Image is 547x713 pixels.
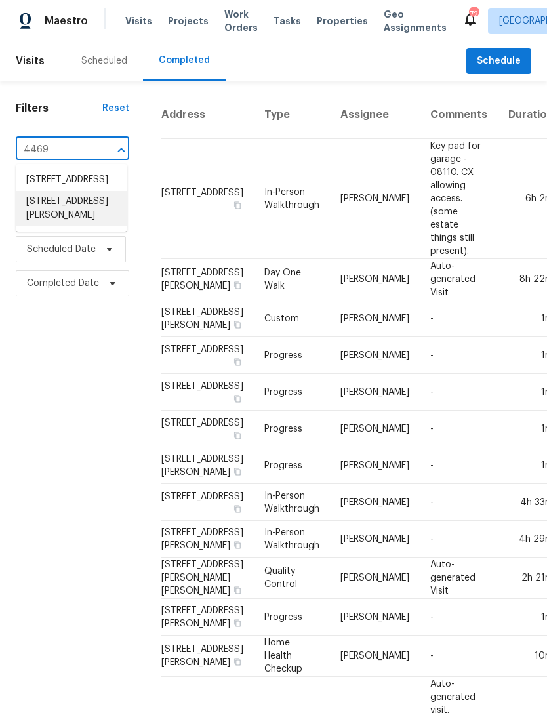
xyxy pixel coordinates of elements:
li: [STREET_ADDRESS][PERSON_NAME] [16,191,127,226]
button: Copy Address [232,584,243,596]
td: In-Person Walkthrough [254,484,330,521]
span: Completed Date [27,277,99,290]
td: - [420,300,498,337]
td: In-Person Walkthrough [254,139,330,259]
td: [PERSON_NAME] [330,300,420,337]
div: Completed [159,54,210,67]
button: Copy Address [232,199,243,211]
button: Schedule [466,48,531,75]
th: Type [254,91,330,139]
td: Progress [254,411,330,447]
button: Copy Address [232,430,243,441]
td: [STREET_ADDRESS] [161,484,254,521]
input: Search for an address... [16,140,92,160]
td: In-Person Walkthrough [254,521,330,558]
div: Reset [102,102,129,115]
td: Progress [254,374,330,411]
button: Copy Address [232,503,243,515]
span: Visits [16,47,45,75]
td: [STREET_ADDRESS][PERSON_NAME] [161,447,254,484]
div: Scheduled [81,54,127,68]
span: Projects [168,14,209,28]
td: - [420,599,498,636]
button: Copy Address [232,356,243,368]
th: Address [161,91,254,139]
td: [STREET_ADDRESS][PERSON_NAME] [161,636,254,677]
td: [PERSON_NAME] [330,411,420,447]
td: - [420,374,498,411]
td: [PERSON_NAME] [330,447,420,484]
td: [PERSON_NAME] [330,337,420,374]
th: Comments [420,91,498,139]
button: Copy Address [232,539,243,551]
h1: Filters [16,102,102,115]
td: [PERSON_NAME] [330,558,420,599]
td: [STREET_ADDRESS] [161,411,254,447]
td: [PERSON_NAME] [330,636,420,677]
td: [STREET_ADDRESS][PERSON_NAME] [161,259,254,300]
td: Auto-generated Visit [420,259,498,300]
span: Schedule [477,53,521,70]
td: [PERSON_NAME] [330,139,420,259]
span: Maestro [45,14,88,28]
span: Properties [317,14,368,28]
td: [STREET_ADDRESS][PERSON_NAME][PERSON_NAME] [161,558,254,599]
th: Assignee [330,91,420,139]
td: Day One Walk [254,259,330,300]
button: Copy Address [232,393,243,405]
td: [STREET_ADDRESS] [161,374,254,411]
td: [PERSON_NAME] [330,259,420,300]
button: Copy Address [232,319,243,331]
td: [PERSON_NAME] [330,374,420,411]
td: - [420,337,498,374]
td: [STREET_ADDRESS][PERSON_NAME] [161,599,254,636]
button: Close [112,141,131,159]
td: [STREET_ADDRESS] [161,139,254,259]
td: [PERSON_NAME] [330,521,420,558]
td: [STREET_ADDRESS][PERSON_NAME] [161,300,254,337]
span: Visits [125,14,152,28]
td: - [420,484,498,521]
button: Copy Address [232,279,243,291]
td: [PERSON_NAME] [330,484,420,521]
td: - [420,411,498,447]
td: Auto-generated Visit [420,558,498,599]
div: 72 [469,8,478,21]
td: Custom [254,300,330,337]
span: Geo Assignments [384,8,447,34]
span: Work Orders [224,8,258,34]
td: Progress [254,447,330,484]
button: Copy Address [232,617,243,629]
span: Scheduled Date [27,243,96,256]
button: Copy Address [232,466,243,478]
td: - [420,521,498,558]
span: Tasks [273,16,301,26]
td: Quality Control [254,558,330,599]
td: - [420,636,498,677]
td: [PERSON_NAME] [330,599,420,636]
td: Progress [254,599,330,636]
td: [STREET_ADDRESS] [161,337,254,374]
td: - [420,447,498,484]
li: [STREET_ADDRESS] [16,169,127,191]
td: [STREET_ADDRESS][PERSON_NAME] [161,521,254,558]
td: Key pad for garage - 08110. CX allowing access. (some estate things still present). [420,139,498,259]
td: Home Health Checkup [254,636,330,677]
td: Progress [254,337,330,374]
button: Copy Address [232,656,243,668]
